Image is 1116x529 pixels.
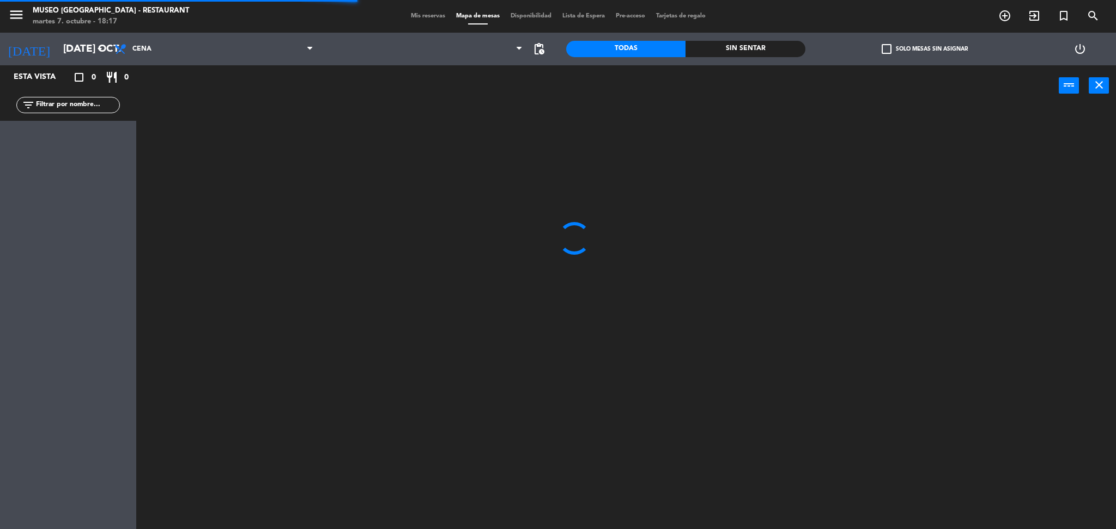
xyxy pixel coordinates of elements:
[1028,9,1041,22] i: exit_to_app
[566,41,686,57] div: Todas
[1057,9,1070,22] i: turned_in_not
[33,5,189,16] div: Museo [GEOGRAPHIC_DATA] - Restaurant
[124,71,129,84] span: 0
[1087,9,1100,22] i: search
[882,44,968,54] label: Solo mesas sin asignar
[105,71,118,84] i: restaurant
[610,13,651,19] span: Pre-acceso
[686,41,805,57] div: Sin sentar
[93,42,106,56] i: arrow_drop_down
[882,44,891,54] span: check_box_outline_blank
[557,13,610,19] span: Lista de Espera
[72,71,86,84] i: crop_square
[22,99,35,112] i: filter_list
[1093,78,1106,91] i: close
[8,7,25,27] button: menu
[405,13,451,19] span: Mis reservas
[1073,42,1087,56] i: power_settings_new
[532,42,545,56] span: pending_actions
[33,16,189,27] div: martes 7. octubre - 18:17
[1059,77,1079,94] button: power_input
[8,7,25,23] i: menu
[505,13,557,19] span: Disponibilidad
[1089,77,1109,94] button: close
[651,13,711,19] span: Tarjetas de regalo
[35,99,119,111] input: Filtrar por nombre...
[132,45,151,53] span: Cena
[1063,78,1076,91] i: power_input
[92,71,96,84] span: 0
[451,13,505,19] span: Mapa de mesas
[5,71,78,84] div: Esta vista
[998,9,1011,22] i: add_circle_outline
